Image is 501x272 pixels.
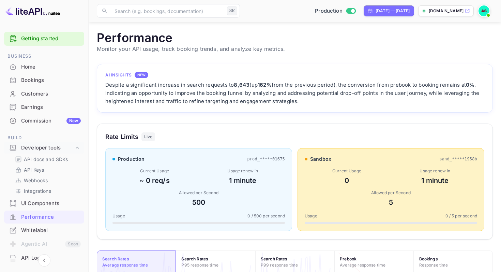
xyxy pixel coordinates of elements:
div: 1 minute [201,175,285,186]
a: Earnings [4,101,84,113]
div: Integrations [12,186,81,196]
img: LiteAPI logo [5,5,60,16]
a: Integrations [15,187,79,195]
span: production [118,155,145,162]
p: Webhooks [24,177,48,184]
div: Earnings [21,103,81,111]
a: API Logs [4,252,84,264]
p: API Keys [24,166,44,173]
strong: Search Rates [102,256,129,261]
strong: Bookings [419,256,438,261]
span: 0 / 500 per second [247,213,285,219]
span: Response time [419,262,448,268]
input: Search (e.g. bookings, documentation) [110,4,224,18]
div: UI Components [21,200,81,207]
div: Current Usage [305,168,389,174]
div: Customers [4,87,84,101]
div: Bookings [21,76,81,84]
div: Current Usage [112,168,197,174]
p: Monitor your API usage, track booking trends, and analyze key metrics. [97,45,493,53]
span: 0 / 5 per second [445,213,477,219]
div: ⌘K [227,6,237,15]
span: Production [315,7,343,15]
button: Collapse navigation [38,254,50,267]
a: Getting started [21,35,81,43]
a: CommissionNew [4,114,84,127]
div: Getting started [4,32,84,46]
span: Usage [112,213,125,219]
strong: 8,643 [234,82,249,88]
span: sandbox [310,155,331,162]
div: 0 [305,175,389,186]
strong: Search Rates [261,256,288,261]
div: Allowed per Second [112,190,285,196]
a: Customers [4,87,84,100]
div: Webhooks [12,175,81,185]
strong: 0% [466,82,474,88]
img: Andreas Stefanis [479,5,489,16]
span: Build [4,134,84,142]
div: Despite a significant increase in search requests to (up from the previous period), the conversio... [105,81,484,105]
div: 1 minute [393,175,477,186]
div: Performance [21,213,81,221]
span: Average response time [340,262,385,268]
h3: Rate Limits [105,132,139,141]
span: P99 response time [261,262,298,268]
div: Switch to Sandbox mode [312,7,358,15]
div: Whitelabel [4,224,84,237]
div: Earnings [4,101,84,114]
div: Whitelabel [21,227,81,234]
a: Webhooks [15,177,79,184]
div: Performance [4,211,84,224]
a: UI Components [4,197,84,210]
p: Integrations [24,187,51,195]
a: Performance [4,211,84,223]
a: Bookings [4,74,84,86]
strong: Prebook [340,256,356,261]
div: ~ 0 req/s [112,175,197,186]
strong: 162% [258,82,272,88]
a: API docs and SDKs [15,156,79,163]
div: API Keys [12,165,81,175]
p: API docs and SDKs [24,156,68,163]
span: Business [4,53,84,60]
a: Whitelabel [4,224,84,237]
div: Home [21,63,81,71]
h1: Performance [97,30,493,45]
div: Bookings [4,74,84,87]
div: Commission [21,117,81,125]
div: Home [4,60,84,74]
div: 5 [305,197,477,207]
div: API docs and SDKs [12,154,81,164]
div: Live [141,132,155,141]
div: Customers [21,90,81,98]
div: Allowed per Second [305,190,477,196]
span: Average response time [102,262,148,268]
div: Developer tools [21,144,74,152]
a: Home [4,60,84,73]
span: Usage [305,213,317,219]
div: API Logs [21,254,81,262]
span: P95 response time [181,262,218,268]
p: [DOMAIN_NAME] [429,8,464,14]
div: [DATE] — [DATE] [376,8,410,14]
div: Usage renew in [201,168,285,174]
div: UI Components [4,197,84,210]
div: Developer tools [4,142,84,154]
div: New [66,118,81,124]
strong: Search Rates [181,256,208,261]
div: 500 [112,197,285,207]
a: API Keys [15,166,79,173]
h4: AI Insights [105,72,132,78]
div: Usage renew in [393,168,477,174]
div: NEW [135,72,148,78]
